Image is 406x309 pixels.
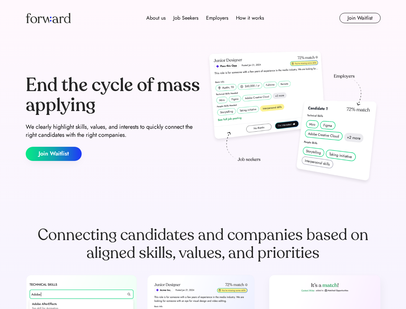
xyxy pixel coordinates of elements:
button: Join Waitlist [339,13,381,23]
div: How it works [236,14,264,22]
div: Employers [206,14,228,22]
div: End the cycle of mass applying [26,75,201,115]
img: hero-image.png [206,49,381,187]
img: Forward logo [26,13,71,23]
button: Join Waitlist [26,147,82,161]
div: Connecting candidates and companies based on aligned skills, values, and priorities [26,226,381,262]
div: About us [146,14,166,22]
div: Job Seekers [173,14,198,22]
div: We clearly highlight skills, values, and interests to quickly connect the right candidates with t... [26,123,201,139]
